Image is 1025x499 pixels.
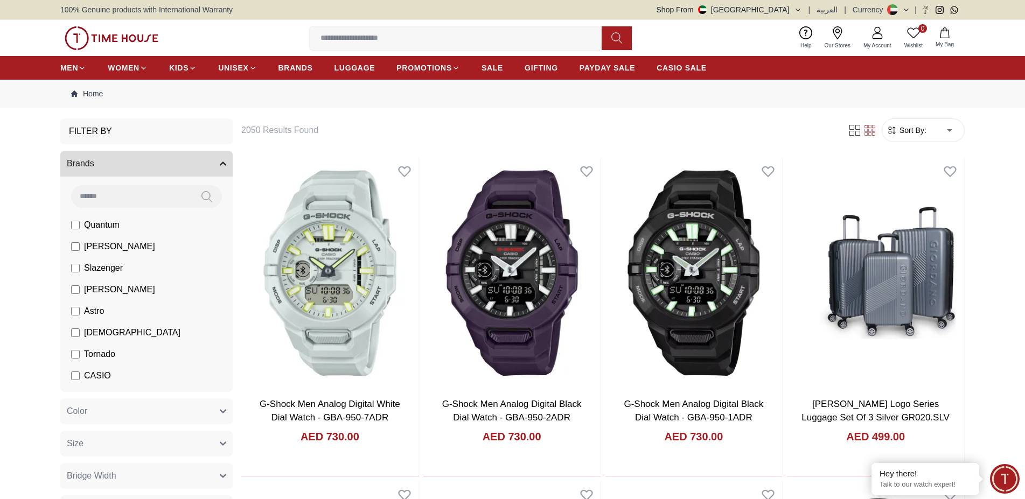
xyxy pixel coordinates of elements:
button: Shop From[GEOGRAPHIC_DATA] [657,4,802,15]
div: Chat Widget [990,464,1020,494]
span: KIDS [169,62,189,73]
span: PAYDAY SALE [580,62,635,73]
p: Talk to our watch expert! [880,480,971,489]
a: WOMEN [108,58,148,78]
span: BRANDS [278,62,313,73]
input: Astro [71,307,80,315]
span: Our Stores [820,41,855,50]
span: Wishlist [900,41,927,50]
span: SALE [482,62,503,73]
a: SALE [482,58,503,78]
a: MEN [60,58,86,78]
a: CASIO SALE [657,58,707,78]
span: WOMEN [108,62,140,73]
a: GIFTING [525,58,558,78]
span: 100% Genuine products with International Warranty [60,4,233,15]
span: CASIO [84,369,111,382]
div: Currency [853,4,888,15]
span: LUGGAGE [334,62,375,73]
a: PAYDAY SALE [580,58,635,78]
span: Bridge Width [67,469,116,482]
input: [PERSON_NAME] [71,242,80,251]
button: Brands [60,151,233,177]
span: Sort By: [897,125,926,136]
span: Brands [67,157,94,170]
span: CITIZEN [84,391,117,404]
span: My Account [859,41,896,50]
span: Help [796,41,816,50]
a: UNISEX [218,58,256,78]
img: G-Shock Men Analog Digital White Dial Watch - GBA-950-7ADR [241,157,419,389]
h3: Filter By [69,125,112,138]
span: PROMOTIONS [396,62,452,73]
h4: AED 730.00 [664,429,723,444]
button: My Bag [929,25,960,51]
button: Color [60,398,233,424]
img: Giordano Logo Series Luggage Set Of 3 Silver GR020.SLV [787,157,964,389]
span: | [808,4,811,15]
span: Size [67,437,83,450]
span: UNISEX [218,62,248,73]
img: ... [65,26,158,50]
a: Facebook [921,6,929,14]
button: Bridge Width [60,463,233,489]
span: Quantum [84,219,120,231]
input: Quantum [71,221,80,229]
span: | [844,4,846,15]
a: KIDS [169,58,197,78]
span: 0 [918,24,927,33]
input: [DEMOGRAPHIC_DATA] [71,328,80,337]
span: MEN [60,62,78,73]
a: Our Stores [818,24,857,52]
h4: AED 499.00 [846,429,905,444]
h4: AED 730.00 [483,429,541,444]
a: G-Shock Men Analog Digital White Dial Watch - GBA-950-7ADR [260,399,400,423]
a: 0Wishlist [898,24,929,52]
span: Tornado [84,348,115,361]
a: LUGGAGE [334,58,375,78]
nav: Breadcrumb [60,80,965,108]
a: Home [71,88,103,99]
img: G-Shock Men Analog Digital Black Dial Watch - GBA-950-2ADR [423,157,601,389]
a: PROMOTIONS [396,58,460,78]
button: Size [60,431,233,456]
h6: 2050 Results Found [241,124,834,137]
a: Instagram [936,6,944,14]
span: My Bag [931,40,958,48]
input: [PERSON_NAME] [71,285,80,294]
span: Color [67,405,87,418]
input: Slazenger [71,264,80,272]
button: Sort By: [887,125,926,136]
a: G-Shock Men Analog Digital Black Dial Watch - GBA-950-1ADR [624,399,763,423]
a: Whatsapp [950,6,958,14]
span: [PERSON_NAME] [84,240,155,253]
a: BRANDS [278,58,313,78]
input: CASIO [71,371,80,380]
div: Hey there! [880,468,971,479]
input: Tornado [71,350,80,359]
span: GIFTING [525,62,558,73]
span: [PERSON_NAME] [84,283,155,296]
a: Help [794,24,818,52]
button: العربية [817,4,838,15]
img: United Arab Emirates [698,5,707,14]
span: [DEMOGRAPHIC_DATA] [84,326,180,339]
img: G-Shock Men Analog Digital Black Dial Watch - GBA-950-1ADR [605,157,783,389]
span: CASIO SALE [657,62,707,73]
span: Slazenger [84,262,123,275]
h4: AED 730.00 [301,429,359,444]
a: [PERSON_NAME] Logo Series Luggage Set Of 3 Silver GR020.SLV [801,399,950,423]
span: | [915,4,917,15]
span: Astro [84,305,104,318]
a: G-Shock Men Analog Digital Black Dial Watch - GBA-950-2ADR [442,399,582,423]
